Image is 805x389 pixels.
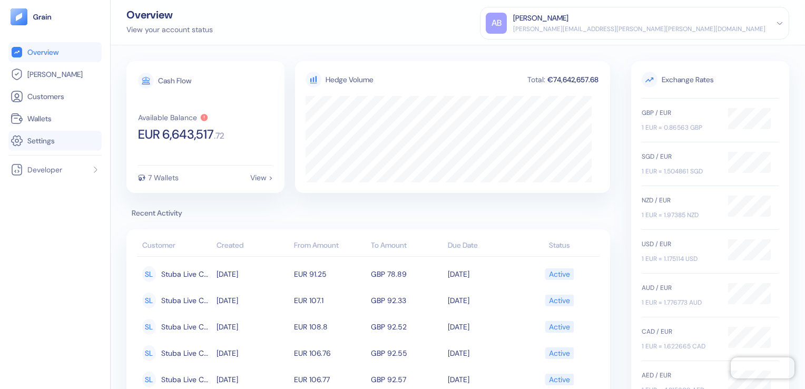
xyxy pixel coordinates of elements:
[326,74,374,85] div: Hedge Volume
[368,236,445,257] th: To Amount
[11,112,100,125] a: Wallets
[27,164,62,175] span: Developer
[250,174,273,181] div: View >
[142,319,156,335] div: SL
[11,8,27,25] img: logo-tablet-V2.svg
[525,240,594,251] div: Status
[445,236,522,257] th: Due Date
[161,265,211,283] span: Stuba Live Customer
[161,344,211,362] span: Stuba Live Customer
[142,293,156,308] div: SL
[161,371,211,388] span: Stuba Live Customer
[11,90,100,103] a: Customers
[214,236,291,257] th: Created
[731,357,794,378] iframe: Chatra live chat
[642,196,718,205] div: NZD / EUR
[138,128,214,141] span: EUR 6,643,517
[126,24,213,35] div: View your account status
[549,318,570,336] div: Active
[642,123,718,132] div: 1 EUR = 0.86563 GBP
[549,344,570,362] div: Active
[642,239,718,249] div: USD / EUR
[214,132,224,140] span: . 72
[27,69,83,80] span: [PERSON_NAME]
[642,152,718,161] div: SGD / EUR
[486,13,507,34] div: AB
[126,9,213,20] div: Overview
[642,283,718,293] div: AUD / EUR
[642,72,779,87] span: Exchange Rates
[214,340,291,366] td: [DATE]
[142,372,156,387] div: SL
[642,371,718,380] div: AED / EUR
[161,318,211,336] span: Stuba Live Customer
[214,261,291,287] td: [DATE]
[642,342,718,351] div: 1 EUR = 1.622665 CAD
[368,261,445,287] td: GBP 78.89
[642,108,718,118] div: GBP / EUR
[27,113,52,124] span: Wallets
[549,265,570,283] div: Active
[33,13,52,21] img: logo
[642,298,718,307] div: 1 EUR = 1.776773 AUD
[368,287,445,314] td: GBP 92.33
[513,13,568,24] div: [PERSON_NAME]
[368,340,445,366] td: GBP 92.55
[445,340,522,366] td: [DATE]
[642,210,718,220] div: 1 EUR = 1.97385 NZD
[11,46,100,59] a: Overview
[549,291,570,309] div: Active
[445,314,522,340] td: [DATE]
[158,77,191,84] div: Cash Flow
[142,266,156,282] div: SL
[546,76,600,83] div: €74,642,657.68
[642,254,718,264] div: 1 EUR = 1.175114 USD
[214,287,291,314] td: [DATE]
[291,261,368,287] td: EUR 91.25
[642,167,718,176] div: 1 EUR = 1.504861 SGD
[291,314,368,340] td: EUR 108.8
[137,236,214,257] th: Customer
[526,76,546,83] div: Total:
[126,208,610,219] span: Recent Activity
[445,261,522,287] td: [DATE]
[142,345,156,361] div: SL
[11,134,100,147] a: Settings
[368,314,445,340] td: GBP 92.52
[291,287,368,314] td: EUR 107.1
[445,287,522,314] td: [DATE]
[291,236,368,257] th: From Amount
[11,68,100,81] a: [PERSON_NAME]
[27,135,55,146] span: Settings
[549,371,570,388] div: Active
[138,114,197,121] div: Available Balance
[513,24,765,34] div: [PERSON_NAME][EMAIL_ADDRESS][PERSON_NAME][PERSON_NAME][DOMAIN_NAME]
[138,113,209,122] button: Available Balance
[291,340,368,366] td: EUR 106.76
[161,291,211,309] span: Stuba Live Customer
[27,47,58,57] span: Overview
[642,327,718,336] div: CAD / EUR
[27,91,64,102] span: Customers
[214,314,291,340] td: [DATE]
[148,174,179,181] div: 7 Wallets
